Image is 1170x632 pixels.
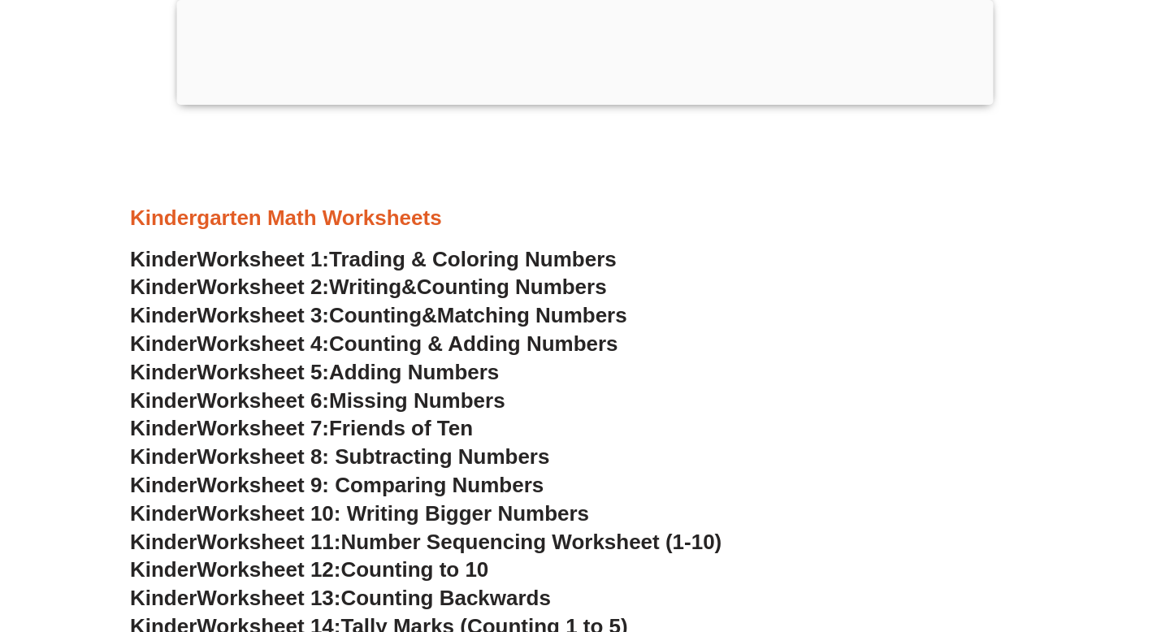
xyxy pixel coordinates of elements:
span: Worksheet 13: [197,586,340,610]
span: Kinder [130,331,197,356]
span: Kinder [130,530,197,554]
a: KinderWorksheet 7:Friends of Ten [130,416,473,440]
span: Adding Numbers [329,360,499,384]
span: Worksheet 3: [197,303,329,327]
span: Counting & Adding Numbers [329,331,618,356]
span: Matching Numbers [437,303,627,327]
a: KinderWorksheet 2:Writing&Counting Numbers [130,275,607,299]
span: Kinder [130,444,197,469]
span: Worksheet 7: [197,416,329,440]
span: Kinder [130,473,197,497]
span: Kinder [130,586,197,610]
span: Kinder [130,388,197,413]
iframe: Chat Widget [891,448,1170,632]
span: Kinder [130,557,197,582]
span: Kinder [130,501,197,526]
a: KinderWorksheet 3:Counting&Matching Numbers [130,303,627,327]
span: Kinder [130,360,197,384]
span: Kinder [130,275,197,299]
span: Worksheet 4: [197,331,329,356]
a: KinderWorksheet 6:Missing Numbers [130,388,505,413]
span: Worksheet 8: Subtracting Numbers [197,444,549,469]
span: Counting to 10 [340,557,488,582]
span: Number Sequencing Worksheet (1-10) [340,530,721,554]
span: Friends of Ten [329,416,473,440]
span: Counting [329,303,422,327]
span: Writing [329,275,401,299]
span: Kinder [130,416,197,440]
span: Worksheet 11: [197,530,340,554]
a: KinderWorksheet 5:Adding Numbers [130,360,499,384]
span: Kinder [130,247,197,271]
span: Worksheet 5: [197,360,329,384]
span: Worksheet 9: Comparing Numbers [197,473,544,497]
a: KinderWorksheet 1:Trading & Coloring Numbers [130,247,617,271]
span: Worksheet 10: Writing Bigger Numbers [197,501,589,526]
h3: Kindergarten Math Worksheets [130,205,1040,232]
a: KinderWorksheet 9: Comparing Numbers [130,473,544,497]
span: Kinder [130,303,197,327]
span: Counting Numbers [417,275,607,299]
span: Worksheet 2: [197,275,329,299]
span: Trading & Coloring Numbers [329,247,617,271]
a: KinderWorksheet 10: Writing Bigger Numbers [130,501,589,526]
a: KinderWorksheet 4:Counting & Adding Numbers [130,331,618,356]
span: Missing Numbers [329,388,505,413]
span: Worksheet 6: [197,388,329,413]
span: Counting Backwards [340,586,550,610]
span: Worksheet 12: [197,557,340,582]
span: Worksheet 1: [197,247,329,271]
a: KinderWorksheet 8: Subtracting Numbers [130,444,549,469]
